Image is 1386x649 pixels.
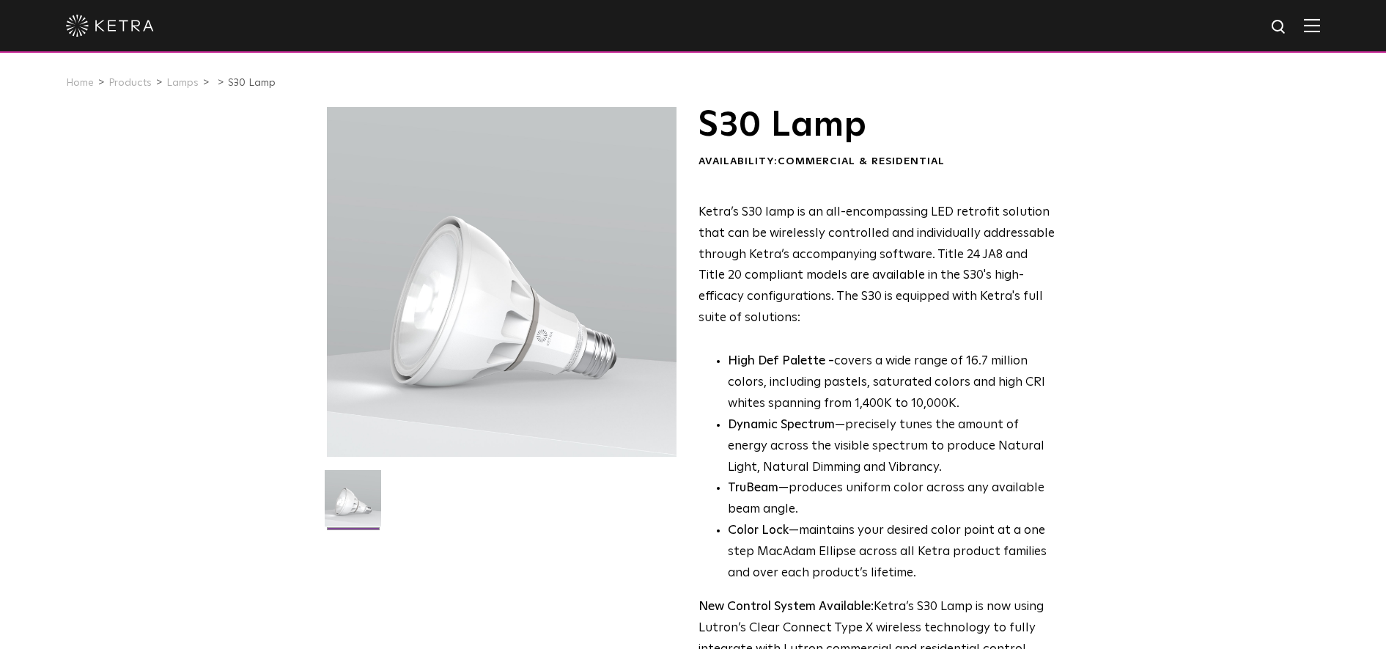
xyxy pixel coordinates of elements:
[728,355,834,367] strong: High Def Palette -
[728,415,1055,479] li: —precisely tunes the amount of energy across the visible spectrum to produce Natural Light, Natur...
[66,78,94,88] a: Home
[1304,18,1320,32] img: Hamburger%20Nav.svg
[728,524,789,537] strong: Color Lock
[728,521,1055,584] li: —maintains your desired color point at a one step MacAdam Ellipse across all Ketra product famili...
[66,15,154,37] img: ketra-logo-2019-white
[778,156,945,166] span: Commercial & Residential
[108,78,152,88] a: Products
[698,206,1055,324] span: Ketra’s S30 lamp is an all-encompassing LED retrofit solution that can be wirelessly controlled a...
[166,78,199,88] a: Lamps
[325,470,381,538] img: S30-Lamp-Edison-2021-Web-Square
[728,419,835,431] strong: Dynamic Spectrum
[698,155,1055,169] div: Availability:
[728,351,1055,415] p: covers a wide range of 16.7 million colors, including pastels, saturated colors and high CRI whit...
[728,482,778,494] strong: TruBeam
[698,107,1055,144] h1: S30 Lamp
[1270,18,1289,37] img: search icon
[228,78,276,88] a: S30 Lamp
[728,478,1055,521] li: —produces uniform color across any available beam angle.
[698,601,874,613] strong: New Control System Available:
